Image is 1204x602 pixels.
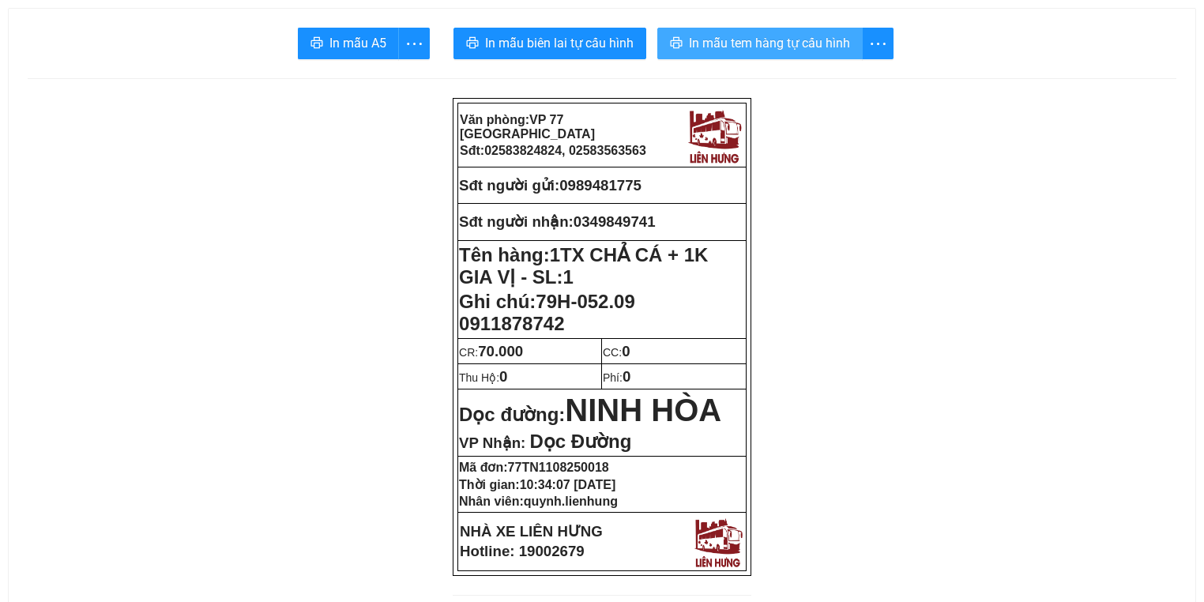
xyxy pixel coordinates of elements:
[398,28,430,59] button: more
[863,34,893,54] span: more
[684,105,744,165] img: logo
[459,371,507,384] span: Thu Hộ:
[6,112,57,124] strong: Người gửi:
[159,112,217,124] span: 0989481775
[622,343,630,359] span: 0
[459,291,635,334] span: 79H-052.09 0911878742
[65,85,172,102] strong: Phiếu gửi hàng
[499,368,507,385] span: 0
[460,523,603,540] strong: NHÀ XE LIÊN HƯNG
[310,36,323,51] span: printer
[670,36,683,51] span: printer
[298,28,399,59] button: printerIn mẫu A5
[690,514,745,569] img: logo
[459,461,609,474] strong: Mã đơn:
[459,291,635,334] span: Ghi chú:
[459,495,618,508] strong: Nhân viên:
[459,346,523,359] span: CR:
[559,177,642,194] span: 0989481775
[484,144,646,157] span: 02583824824, 02583563563
[508,461,609,474] span: 77TN1108250018
[6,28,167,79] strong: VP: 77 [GEOGRAPHIC_DATA], [GEOGRAPHIC_DATA]
[170,11,231,77] img: logo
[520,478,616,491] span: 10:34:07 [DATE]
[459,478,615,491] strong: Thời gian:
[453,28,646,59] button: printerIn mẫu biên lai tự cấu hình
[399,34,429,54] span: more
[459,244,708,288] strong: Tên hàng:
[623,368,630,385] span: 0
[460,113,595,141] strong: Văn phòng:
[459,213,574,230] strong: Sđt người nhận:
[115,112,217,124] strong: SĐT gửi:
[603,371,630,384] span: Phí:
[459,404,721,425] strong: Dọc đường:
[657,28,863,59] button: printerIn mẫu tem hàng tự cấu hình
[565,393,721,427] span: NINH HÒA
[460,144,646,157] strong: Sđt:
[529,431,631,452] span: Dọc Đường
[6,8,130,24] strong: Nhà xe Liên Hưng
[689,33,850,53] span: In mẫu tem hàng tự cấu hình
[603,346,630,359] span: CC:
[466,36,479,51] span: printer
[574,213,656,230] span: 0349849741
[329,33,386,53] span: In mẫu A5
[459,177,559,194] strong: Sđt người gửi:
[460,113,595,141] span: VP 77 [GEOGRAPHIC_DATA]
[459,244,708,288] span: 1TX CHẢ CÁ + 1K GIA VỊ - SL:
[862,28,894,59] button: more
[562,266,573,288] span: 1
[524,495,618,508] span: quynh.lienhung
[478,343,523,359] span: 70.000
[460,543,585,559] strong: Hotline: 19002679
[485,33,634,53] span: In mẫu biên lai tự cấu hình
[459,435,525,451] span: VP Nhận:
